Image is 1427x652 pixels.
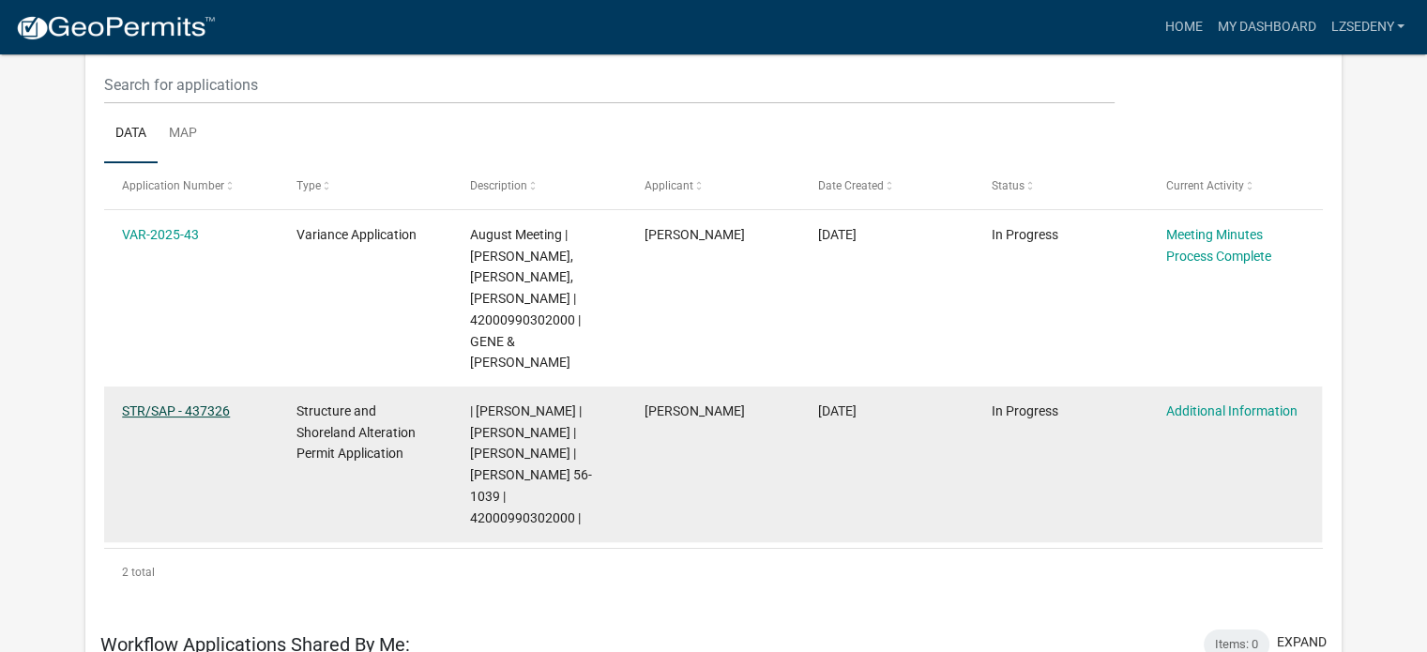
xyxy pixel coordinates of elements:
[296,227,417,242] span: Variance Application
[158,104,208,164] a: Map
[278,163,451,208] datatable-header-cell: Type
[122,227,199,242] a: VAR-2025-43
[470,403,592,525] span: | Alexis Newark | GENE ZSEDENY | LINDA M ZSEDENY | Jacobs 56-1039 | 42000990302000 |
[626,163,799,208] datatable-header-cell: Applicant
[452,163,626,208] datatable-header-cell: Description
[122,403,230,418] a: STR/SAP - 437326
[645,227,745,242] span: Linda Zsedeny
[818,227,857,242] span: 06/18/2025
[992,403,1058,418] span: In Progress
[645,179,693,192] span: Applicant
[645,403,745,418] span: Linda Zsedeny
[818,403,857,418] span: 06/17/2025
[1166,403,1298,418] a: Additional Information
[104,163,278,208] datatable-header-cell: Application Number
[1148,163,1322,208] datatable-header-cell: Current Activity
[104,549,1323,596] div: 2 total
[992,227,1058,242] span: In Progress
[1323,9,1412,45] a: lzsedeny
[104,104,158,164] a: Data
[470,227,581,371] span: August Meeting | Amy Busko, Christopher LeClair, Kyle Westergard | 42000990302000 | GENE & LINDA ...
[104,66,1115,104] input: Search for applications
[800,163,974,208] datatable-header-cell: Date Created
[470,179,527,192] span: Description
[992,179,1025,192] span: Status
[122,179,224,192] span: Application Number
[296,403,416,462] span: Structure and Shoreland Alteration Permit Application
[1166,179,1244,192] span: Current Activity
[296,179,321,192] span: Type
[1166,227,1271,264] a: Meeting Minutes Process Complete
[1157,9,1209,45] a: Home
[1277,632,1327,652] button: expand
[818,179,884,192] span: Date Created
[974,163,1147,208] datatable-header-cell: Status
[1209,9,1323,45] a: My Dashboard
